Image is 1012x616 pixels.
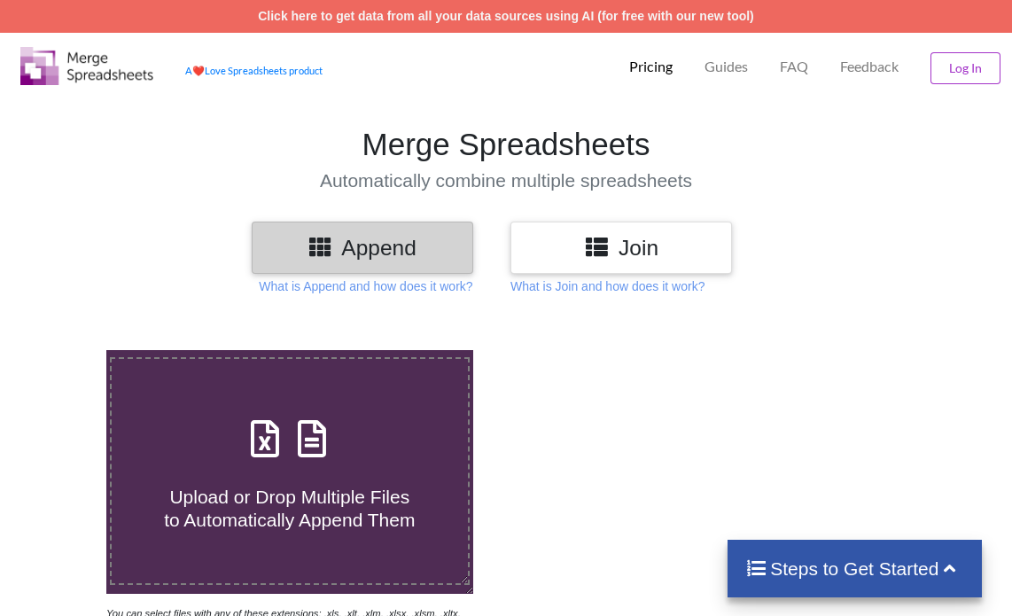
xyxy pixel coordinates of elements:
[705,58,748,76] p: Guides
[629,58,673,76] p: Pricing
[259,277,472,295] p: What is Append and how does it work?
[20,47,153,85] img: Logo.png
[745,558,964,580] h4: Steps to Get Started
[185,65,323,76] a: AheartLove Spreadsheets product
[265,235,460,261] h3: Append
[258,9,754,23] a: Click here to get data from all your data sources using AI (for free with our new tool)
[930,52,1000,84] button: Log In
[192,65,205,76] span: heart
[524,235,719,261] h3: Join
[840,59,899,74] span: Feedback
[780,58,808,76] p: FAQ
[510,277,705,295] p: What is Join and how does it work?
[164,487,415,529] span: Upload or Drop Multiple Files to Automatically Append Them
